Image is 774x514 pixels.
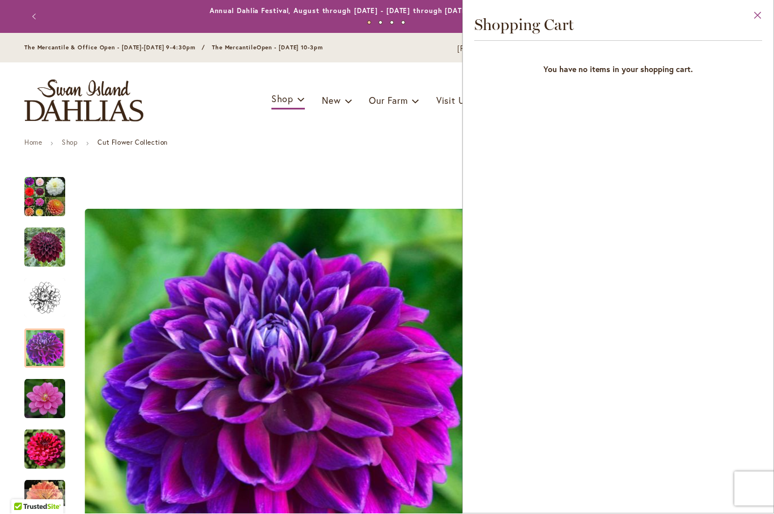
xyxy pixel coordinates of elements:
iframe: Launch Accessibility Center [8,474,40,505]
button: 1 of 4 [367,21,371,25]
div: Cut Flower Collection [24,318,76,368]
a: Home [24,138,42,147]
div: Cut Flower Collection [24,217,76,267]
button: Previous [24,6,47,28]
img: Cut Flower Collection [24,379,65,420]
button: 2 of 4 [379,21,382,25]
div: Cut Flower Collection [24,267,76,318]
strong: You have no items in your shopping cart. [474,47,762,87]
a: Shop [62,138,78,147]
span: New [322,95,341,107]
a: [PHONE_NUMBER] [457,44,526,55]
div: Next [24,490,65,507]
span: The Mercantile & Office Open - [DATE]-[DATE] 9-4:30pm / The Mercantile [24,44,257,52]
span: Shopping Cart [474,15,574,35]
span: Shop [271,93,294,105]
img: Cut Flower Collection [24,227,65,268]
span: Open - [DATE] 10-3pm [257,44,323,52]
a: Annual Dahlia Festival, August through [DATE] - [DATE] through [DATE] (And [DATE]) 9-am5:30pm [210,7,565,15]
div: Cut Flower Collection [24,368,76,419]
img: Cut Flower Collection [24,429,65,470]
button: 4 of 4 [401,21,405,25]
div: CUT FLOWER COLLECTION [24,166,76,217]
button: 3 of 4 [390,21,394,25]
img: CUT FLOWER COLLECTION [24,177,65,218]
span: Visit Us [436,95,469,107]
strong: Cut Flower Collection [97,138,168,147]
div: Cut Flower Collection [24,419,76,469]
a: store logo [24,80,143,122]
span: Our Farm [369,95,407,107]
img: Cut Flower Collection [24,278,65,319]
